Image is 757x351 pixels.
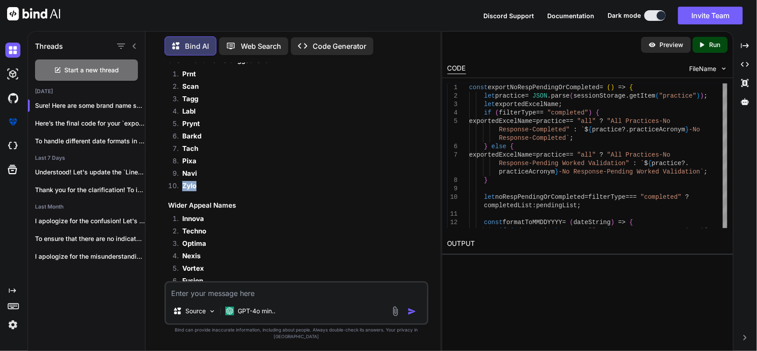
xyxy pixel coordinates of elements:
[603,227,707,234] span: // Return an empty string if
[577,202,580,209] span: ;
[238,307,275,316] p: GPT-4o min..
[182,157,196,165] strong: Pixa
[28,154,145,162] h2: Last 7 Days
[611,84,614,91] span: )
[678,7,743,24] button: Invite Team
[640,160,644,167] span: `
[547,11,594,20] button: Documentation
[447,227,458,235] div: 13
[536,202,577,209] span: pendingList
[182,70,196,78] strong: Prnt
[607,151,671,158] span: "All Practices-No
[182,227,206,235] strong: Techno
[588,193,626,201] span: filterType
[35,252,145,261] p: I apologize for the misunderstanding! Let's integrate...
[5,91,20,106] img: githubDark
[5,138,20,154] img: cloudideIcon
[182,252,200,260] strong: Nexis
[28,88,145,95] h2: [DATE]
[484,219,502,226] span: const
[484,92,495,99] span: let
[622,126,629,133] span: ?.
[182,107,196,115] strong: Labl
[640,193,681,201] span: "completed"
[182,119,200,128] strong: Prynt
[533,92,548,99] span: JSON
[566,118,573,125] span: ==
[447,100,458,109] div: 3
[696,92,700,99] span: )
[442,233,733,254] h2: OUTPUT
[447,176,458,185] div: 8
[651,160,681,167] span: practice
[648,160,651,167] span: {
[573,126,577,133] span: :
[600,118,603,125] span: ?
[570,134,573,142] span: ;
[626,92,629,99] span: .
[469,84,488,91] span: const
[488,84,600,91] span: exportNoRespPendingOrCompleted
[484,143,487,150] span: }
[562,219,566,226] span: =
[182,144,198,153] strong: Tach
[208,308,216,315] img: Pick Models
[499,109,536,116] span: filterType
[682,160,689,167] span: ?.
[566,151,573,158] span: ==
[547,12,594,20] span: Documentation
[182,82,199,91] strong: Scan
[484,109,491,116] span: if
[689,126,700,133] span: -No
[558,101,562,108] span: ;
[547,92,551,99] span: .
[588,126,592,133] span: {
[499,227,506,234] span: if
[502,219,562,226] span: formatToMMDDYYYY
[5,43,20,58] img: darkChat
[185,307,206,316] p: Source
[182,95,198,103] strong: Tagg
[491,143,506,150] span: else
[484,101,495,108] span: let
[644,160,648,167] span: $
[629,84,633,91] span: {
[495,109,499,116] span: (
[626,193,637,201] span: ===
[536,109,544,116] span: ==
[600,151,603,158] span: ?
[241,41,281,51] p: Web Search
[483,12,534,20] span: Discord Support
[573,92,626,99] span: sessionStorage
[704,168,707,175] span: ;
[447,185,458,193] div: 9
[35,41,63,51] h1: Threads
[447,210,458,218] div: 11
[35,137,145,146] p: To handle different date formats in your...
[710,40,721,49] p: Run
[584,126,588,133] span: $
[629,126,685,133] span: practiceAcronym
[469,151,533,158] span: exportedExcelName
[447,63,466,74] div: CODE
[514,227,518,234] span: !
[518,227,555,234] span: dateString
[182,214,204,223] strong: Innova
[447,218,458,227] div: 12
[570,219,573,226] span: (
[495,193,585,201] span: noRespPendingOrCompleted
[570,92,573,99] span: (
[182,264,204,272] strong: Vortex
[690,64,717,73] span: FileName
[533,118,536,125] span: =
[648,41,656,49] img: preview
[558,168,704,175] span: -No Response-Pending Worked Validation`
[182,169,197,177] strong: Navi
[700,92,704,99] span: )
[685,126,689,133] span: }
[484,177,487,184] span: }
[499,134,570,142] span: Response-Completed`
[447,151,458,159] div: 7
[660,40,684,49] p: Preview
[607,84,611,91] span: (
